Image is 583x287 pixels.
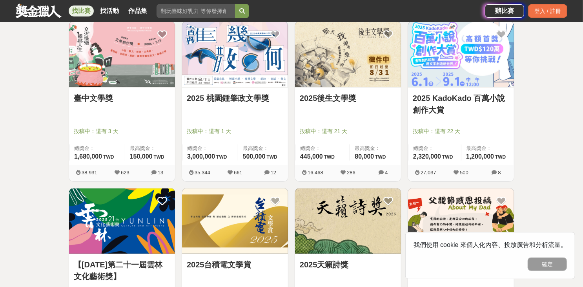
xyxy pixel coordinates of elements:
[408,22,514,88] a: Cover Image
[498,170,501,175] span: 8
[243,144,283,152] span: 最高獎金：
[324,154,335,160] span: TWD
[295,188,401,254] img: Cover Image
[466,153,494,160] span: 1,200,000
[125,5,150,16] a: 作品集
[97,5,122,16] a: 找活動
[347,170,355,175] span: 286
[182,22,288,87] img: Cover Image
[74,153,102,160] span: 1,680,000
[69,188,175,254] img: Cover Image
[300,92,396,104] a: 2025後生文學獎
[355,144,396,152] span: 最高獎金：
[355,153,374,160] span: 80,000
[187,127,283,135] span: 投稿中：還有 1 天
[300,144,345,152] span: 總獎金：
[157,4,235,18] input: 翻玩臺味好乳力 等你發揮創意！
[234,170,242,175] span: 661
[216,154,227,160] span: TWD
[421,170,436,175] span: 27,037
[295,22,401,87] img: Cover Image
[413,153,441,160] span: 2,320,000
[300,153,323,160] span: 445,000
[243,153,266,160] span: 500,000
[187,259,283,271] a: 2025台積電文學賞
[408,188,514,254] img: Cover Image
[495,154,506,160] span: TWD
[182,188,288,254] img: Cover Image
[300,127,396,135] span: 投稿中：還有 21 天
[69,5,94,16] a: 找比賽
[485,4,524,18] a: 辦比賽
[295,22,401,88] a: Cover Image
[267,154,277,160] span: TWD
[182,22,288,88] a: Cover Image
[158,170,163,175] span: 13
[460,170,468,175] span: 500
[69,22,175,87] img: Cover Image
[130,144,170,152] span: 最高獎金：
[74,127,170,135] span: 投稿中：還有 3 天
[308,170,323,175] span: 16,468
[413,92,509,116] a: 2025 KadoKado 百萬小說創作大賞
[74,92,170,104] a: 臺中文學獎
[74,259,170,282] a: 【[DATE]第二十一屆雲林文化藝術獎】
[528,4,567,18] div: 登入 / 註冊
[154,154,164,160] span: TWD
[82,170,97,175] span: 38,931
[528,258,567,271] button: 確定
[121,170,129,175] span: 623
[195,170,210,175] span: 35,344
[408,22,514,87] img: Cover Image
[414,241,567,248] span: 我們使用 cookie 來個人化內容、投放廣告和分析流量。
[300,259,396,271] a: 2025天籟詩獎
[413,144,456,152] span: 總獎金：
[385,170,388,175] span: 4
[442,154,453,160] span: TWD
[375,154,386,160] span: TWD
[130,153,153,160] span: 150,000
[466,144,509,152] span: 最高獎金：
[413,127,509,135] span: 投稿中：還有 22 天
[187,144,233,152] span: 總獎金：
[74,144,120,152] span: 總獎金：
[271,170,276,175] span: 12
[69,22,175,88] a: Cover Image
[187,153,215,160] span: 3,000,000
[187,92,283,104] a: 2025 桃園鍾肇政文學獎
[103,154,114,160] span: TWD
